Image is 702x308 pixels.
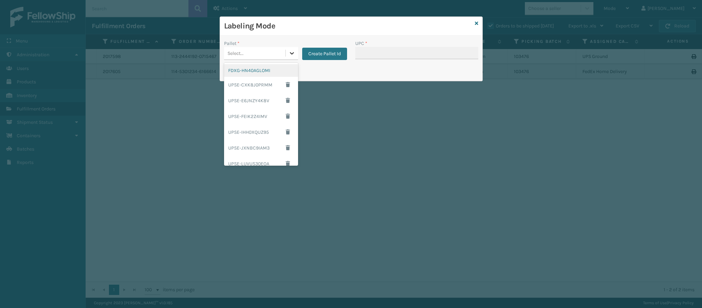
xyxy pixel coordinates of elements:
[224,64,298,77] div: FDXG-HN40AGLOMI
[224,93,298,108] div: UPSE-E6JNZY4K8V
[224,124,298,140] div: UPSE-IHH0XQUZ95
[224,156,298,171] div: UPSE-LUVUS30EOA
[224,108,298,124] div: UPSE-FEIK2Z4IMV
[224,77,298,93] div: UPSE-CXK8J0PRMM
[227,50,244,57] div: Select...
[224,21,472,31] h3: Labeling Mode
[224,40,239,47] label: Pallet
[355,40,367,47] label: UPC
[224,140,298,156] div: UPSE-JXNBC9IAM3
[302,48,347,60] button: Create Pallet Id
